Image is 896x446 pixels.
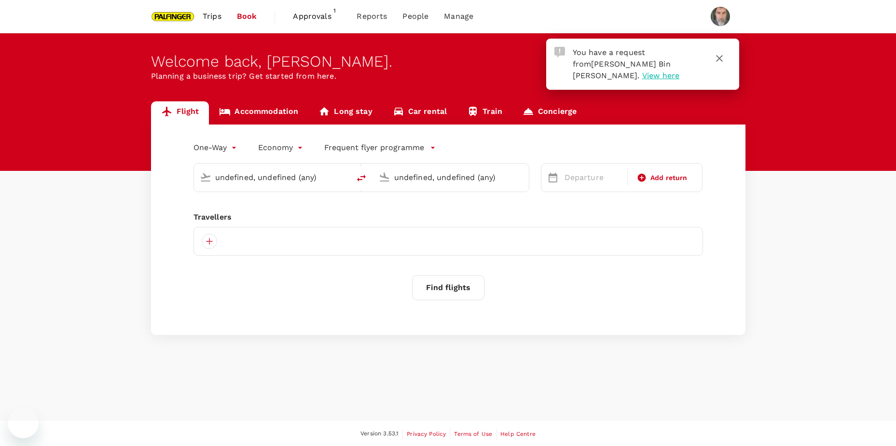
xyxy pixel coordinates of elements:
button: Open [522,176,524,178]
span: Privacy Policy [407,431,446,437]
span: 1 [330,6,339,15]
button: Find flights [412,275,484,300]
button: Open [343,176,345,178]
span: Version 3.53.1 [360,429,399,439]
a: Privacy Policy [407,429,446,439]
span: Reports [357,11,387,22]
span: View here [642,71,679,80]
span: Help Centre [500,431,536,437]
img: Approval Request [554,47,565,57]
a: Accommodation [209,101,308,125]
span: Approvals [293,11,341,22]
a: Terms of Use [454,429,492,439]
a: Car rental [383,101,457,125]
span: Manage [444,11,473,22]
a: Train [457,101,512,125]
span: People [402,11,428,22]
span: Terms of Use [454,431,492,437]
div: One-Way [193,140,239,155]
p: Planning a business trip? Get started from here. [151,70,745,82]
button: delete [350,167,373,190]
a: Long stay [308,101,382,125]
span: You have a request from . [573,48,671,80]
p: Departure [565,172,621,183]
img: Herbert Kröll [711,7,730,26]
p: Frequent flyer programme [324,142,424,153]
button: Frequent flyer programme [324,142,436,153]
input: Going to [394,170,509,185]
span: Add return [650,173,688,183]
input: Depart from [215,170,330,185]
div: Travellers [193,211,703,223]
span: [PERSON_NAME] Bin [PERSON_NAME] [573,59,671,80]
span: Trips [203,11,221,22]
a: Concierge [512,101,587,125]
span: Book [237,11,257,22]
a: Help Centre [500,429,536,439]
a: Flight [151,101,209,125]
div: Welcome back , [PERSON_NAME] . [151,53,745,70]
img: Palfinger Asia Pacific Pte Ltd [151,6,195,27]
div: Economy [258,140,305,155]
iframe: Schaltfläche zum Öffnen des Messaging-Fensters [8,407,39,438]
